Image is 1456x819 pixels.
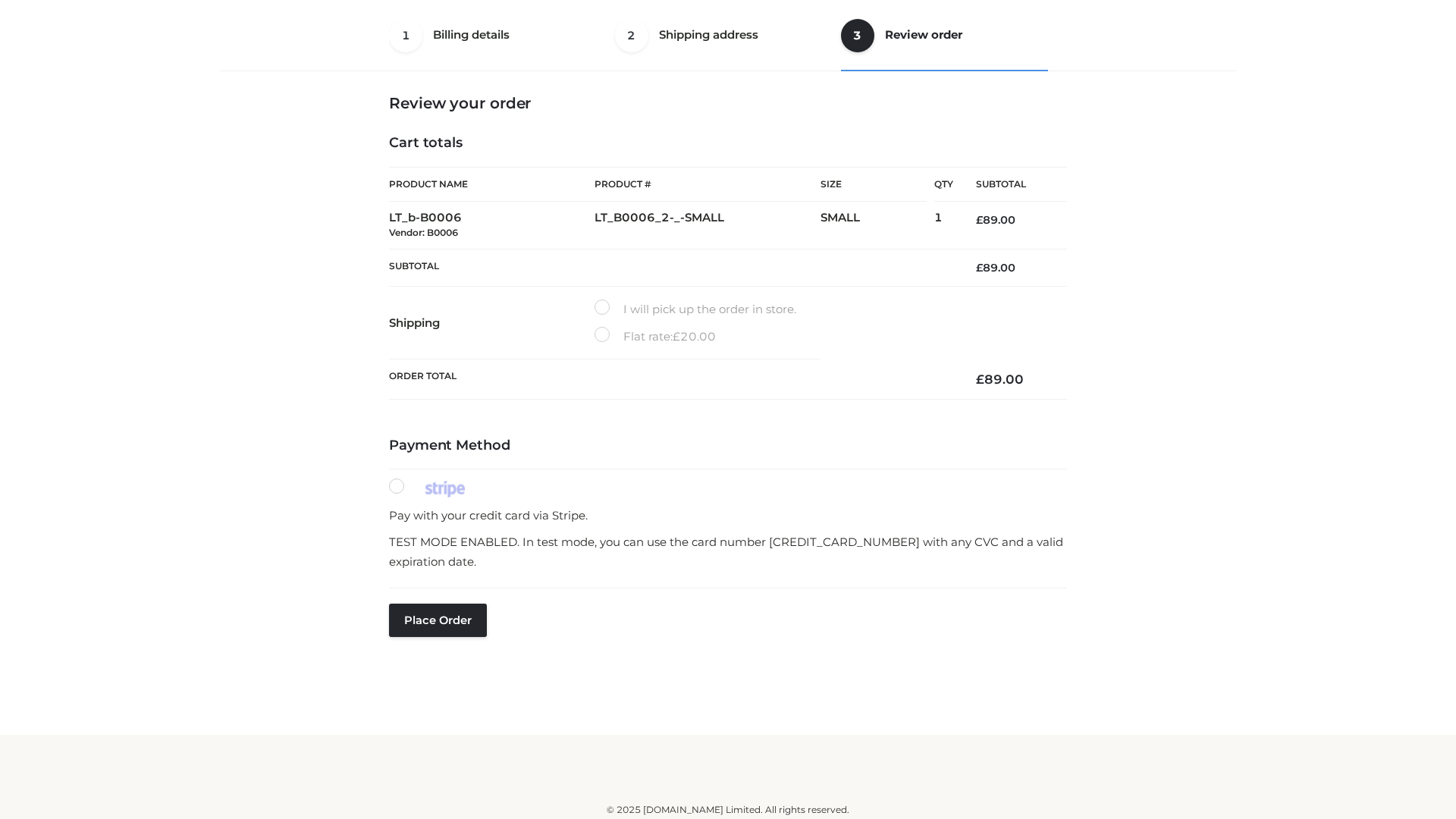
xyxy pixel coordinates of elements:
div: © 2025 [DOMAIN_NAME] Limited. All rights reserved. [225,802,1231,817]
th: Shipping [389,287,595,359]
th: Subtotal [389,249,953,286]
th: Product Name [389,167,595,202]
td: 1 [934,202,953,249]
span: £ [976,372,984,387]
th: Qty [934,167,953,202]
bdi: 89.00 [976,372,1024,387]
bdi: 89.00 [976,261,1015,275]
p: Pay with your credit card via Stripe. [389,506,1067,526]
h3: Review your order [389,94,1067,112]
h4: Payment Method [389,438,1067,454]
th: Size [821,168,927,202]
h4: Cart totals [389,135,1067,152]
th: Product # [595,167,821,202]
p: TEST MODE ENABLED. In test mode, you can use the card number [CREDIT_CARD_NUMBER] with any CVC an... [389,532,1067,571]
th: Order Total [389,359,953,400]
span: £ [976,213,983,227]
button: Place order [389,604,487,637]
span: £ [673,329,680,344]
bdi: 20.00 [673,329,716,344]
bdi: 89.00 [976,213,1015,227]
span: £ [976,261,983,275]
th: Subtotal [953,168,1067,202]
td: SMALL [821,202,934,249]
small: Vendor: B0006 [389,227,458,238]
label: I will pick up the order in store. [595,300,796,319]
td: LT_B0006_2-_-SMALL [595,202,821,249]
td: LT_b-B0006 [389,202,595,249]
label: Flat rate: [595,327,716,347]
